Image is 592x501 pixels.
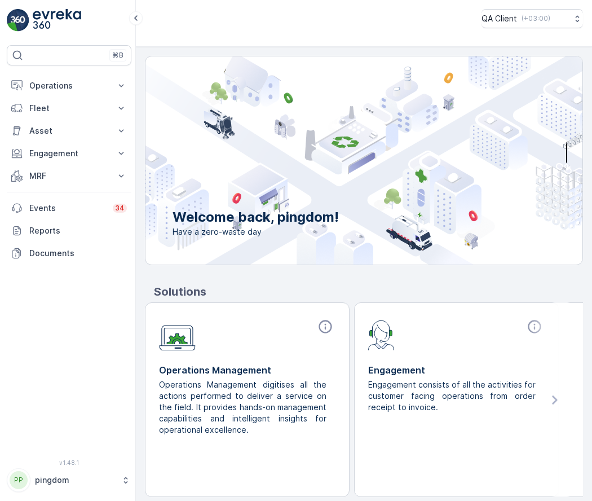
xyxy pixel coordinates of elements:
[7,219,131,242] a: Reports
[95,56,582,265] img: city illustration
[7,9,29,32] img: logo
[29,125,109,137] p: Asset
[368,363,545,377] p: Engagement
[154,283,583,300] p: Solutions
[10,471,28,489] div: PP
[29,103,109,114] p: Fleet
[112,51,123,60] p: ⌘B
[115,204,125,213] p: 34
[29,203,106,214] p: Events
[29,148,109,159] p: Engagement
[368,319,395,350] img: module-icon
[7,165,131,187] button: MRF
[368,379,536,413] p: Engagement consists of all the activities for customer facing operations from order receipt to in...
[29,248,127,259] p: Documents
[29,225,127,236] p: Reports
[173,208,339,226] p: Welcome back, pingdom!
[481,9,583,28] button: QA Client(+03:00)
[159,379,326,436] p: Operations Management digitises all the actions performed to deliver a service on the field. It p...
[29,80,109,91] p: Operations
[29,170,109,182] p: MRF
[159,363,335,377] p: Operations Management
[7,74,131,97] button: Operations
[7,459,131,466] span: v 1.48.1
[7,197,131,219] a: Events34
[159,319,196,351] img: module-icon
[173,226,339,238] span: Have a zero-waste day
[33,9,81,32] img: logo_light-DOdMpM7g.png
[481,13,517,24] p: QA Client
[522,14,550,23] p: ( +03:00 )
[7,97,131,120] button: Fleet
[35,474,116,486] p: pingdom
[7,242,131,265] a: Documents
[7,142,131,165] button: Engagement
[7,120,131,142] button: Asset
[7,468,131,492] button: PPpingdom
